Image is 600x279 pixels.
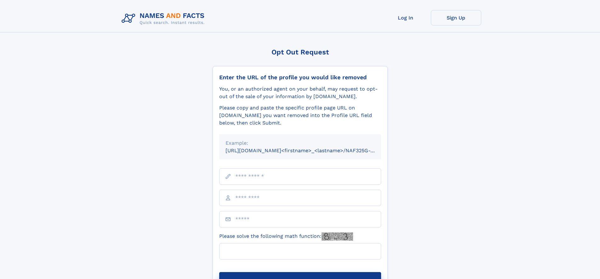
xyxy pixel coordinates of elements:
[431,10,481,25] a: Sign Up
[226,139,375,147] div: Example:
[219,232,353,241] label: Please solve the following math function:
[226,148,393,153] small: [URL][DOMAIN_NAME]<firstname>_<lastname>/NAF325G-xxxxxxxx
[380,10,431,25] a: Log In
[213,48,388,56] div: Opt Out Request
[219,74,381,81] div: Enter the URL of the profile you would like removed
[219,85,381,100] div: You, or an authorized agent on your behalf, may request to opt-out of the sale of your informatio...
[219,104,381,127] div: Please copy and paste the specific profile page URL on [DOMAIN_NAME] you want removed into the Pr...
[119,10,210,27] img: Logo Names and Facts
